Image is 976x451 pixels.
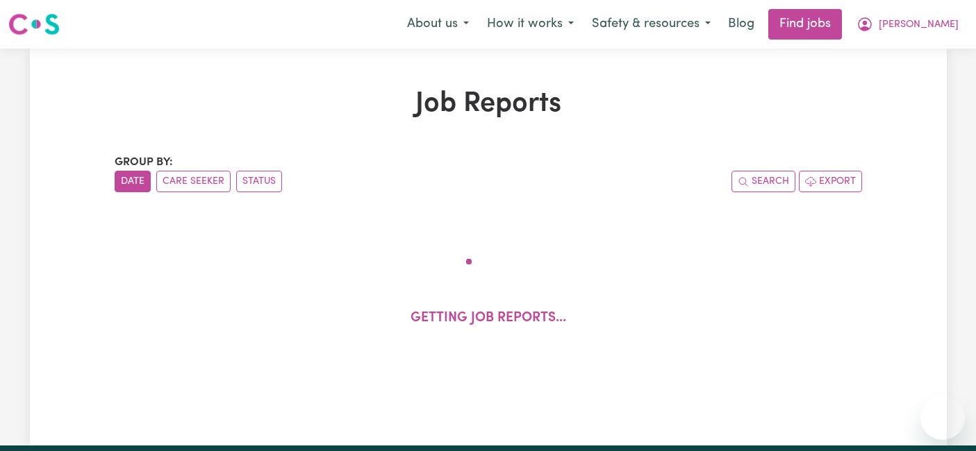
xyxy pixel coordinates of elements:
[920,395,965,440] iframe: Button to launch messaging window
[768,9,842,40] a: Find jobs
[731,171,795,192] button: Search
[115,87,862,121] h1: Job Reports
[8,8,60,40] a: Careseekers logo
[115,157,173,168] span: Group by:
[799,171,862,192] button: Export
[398,10,478,39] button: About us
[583,10,720,39] button: Safety & resources
[720,9,763,40] a: Blog
[156,171,231,192] button: sort invoices by care seeker
[8,12,60,37] img: Careseekers logo
[236,171,282,192] button: sort invoices by paid status
[411,309,566,329] p: Getting job reports...
[478,10,583,39] button: How it works
[879,17,959,33] span: [PERSON_NAME]
[847,10,968,39] button: My Account
[115,171,151,192] button: sort invoices by date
